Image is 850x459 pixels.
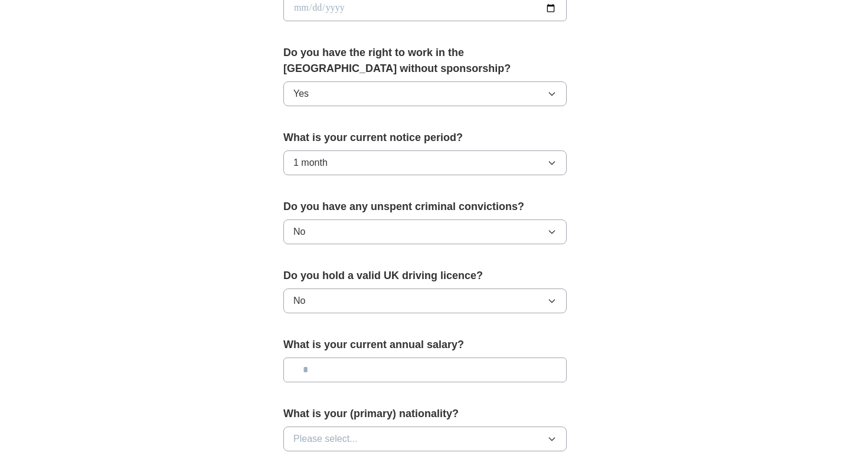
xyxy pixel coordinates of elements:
button: 1 month [283,150,567,175]
button: Yes [283,81,567,106]
label: Do you hold a valid UK driving licence? [283,268,567,284]
button: No [283,219,567,244]
label: What is your current annual salary? [283,337,567,353]
label: Do you have the right to work in the [GEOGRAPHIC_DATA] without sponsorship? [283,45,567,77]
label: What is your (primary) nationality? [283,406,567,422]
span: Please select... [293,432,358,446]
span: No [293,225,305,239]
label: Do you have any unspent criminal convictions? [283,199,567,215]
button: Please select... [283,427,567,451]
button: No [283,288,567,313]
span: 1 month [293,156,328,170]
span: No [293,294,305,308]
label: What is your current notice period? [283,130,567,146]
span: Yes [293,87,309,101]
